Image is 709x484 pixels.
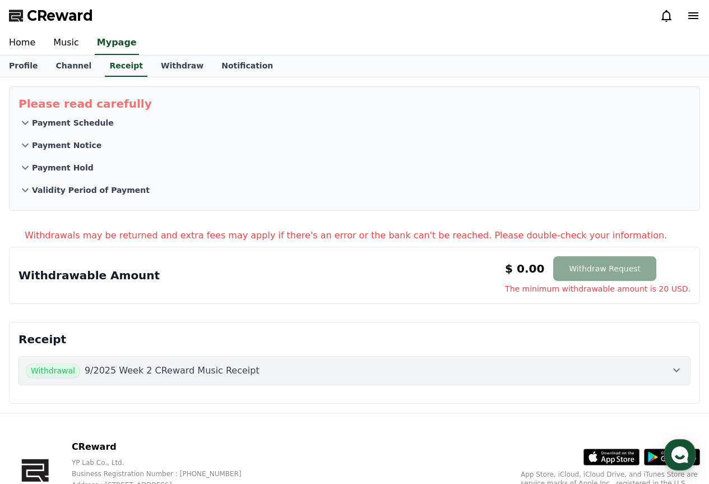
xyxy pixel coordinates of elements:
button: Withdraw Request [553,256,656,281]
a: Messages [74,356,145,384]
a: Settings [145,356,215,384]
p: Payment Hold [32,162,94,173]
span: CReward [27,7,93,25]
p: 9/2025 Week 2 CReward Music Receipt [85,364,259,377]
p: $ 0.00 [505,261,544,276]
button: Payment Notice [18,134,691,156]
a: Withdraw [152,56,212,77]
p: CReward [72,440,259,454]
p: Please read carefully [18,96,691,112]
a: CReward [9,7,93,25]
a: Receipt [105,56,147,77]
p: Validity Period of Payment [32,185,150,196]
button: Payment Schedule [18,112,691,134]
p: YP Lab Co., Ltd. [72,458,259,467]
p: Business Registration Number : [PHONE_NUMBER] [72,469,259,478]
p: Receipt [18,331,691,347]
button: Payment Hold [18,156,691,179]
span: Withdrawal [26,363,80,378]
span: Settings [166,372,193,381]
button: Withdrawal 9/2025 Week 2 CReward Music Receipt [18,356,691,385]
button: Validity Period of Payment [18,179,691,201]
a: Music [44,31,88,55]
span: Messages [93,373,126,382]
p: Payment Notice [32,140,101,151]
a: Notification [212,56,282,77]
a: Home [3,356,74,384]
p: Withdrawals may be returned and extra fees may apply if there's an error or the bank can't be rea... [25,229,700,242]
span: Home [29,372,48,381]
a: Channel [47,56,100,77]
a: Mypage [95,31,139,55]
p: Withdrawable Amount [18,268,160,283]
span: The minimum withdrawable amount is 20 USD. [505,283,691,294]
p: Payment Schedule [32,117,114,128]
